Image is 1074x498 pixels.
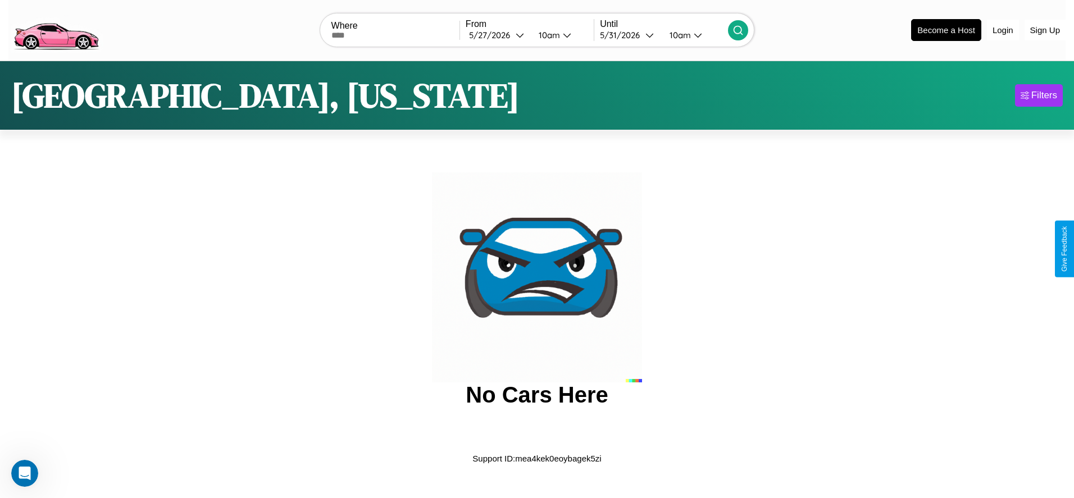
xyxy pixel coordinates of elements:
iframe: Intercom live chat [11,460,38,487]
button: 10am [661,29,728,41]
button: 10am [530,29,594,41]
div: 5 / 27 / 2026 [469,30,516,40]
label: From [466,19,594,29]
button: Become a Host [911,19,981,41]
button: 5/27/2026 [466,29,530,41]
div: 10am [664,30,694,40]
h2: No Cars Here [466,382,608,408]
div: Filters [1031,90,1057,101]
p: Support ID: mea4kek0eoybagek5zi [472,451,601,466]
label: Where [331,21,459,31]
img: car [432,172,642,382]
label: Until [600,19,728,29]
div: 5 / 31 / 2026 [600,30,645,40]
div: 10am [533,30,563,40]
h1: [GEOGRAPHIC_DATA], [US_STATE] [11,72,520,118]
img: logo [8,6,103,53]
button: Filters [1015,84,1063,107]
div: Give Feedback [1061,226,1068,272]
button: Sign Up [1025,20,1066,40]
button: Login [987,20,1019,40]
